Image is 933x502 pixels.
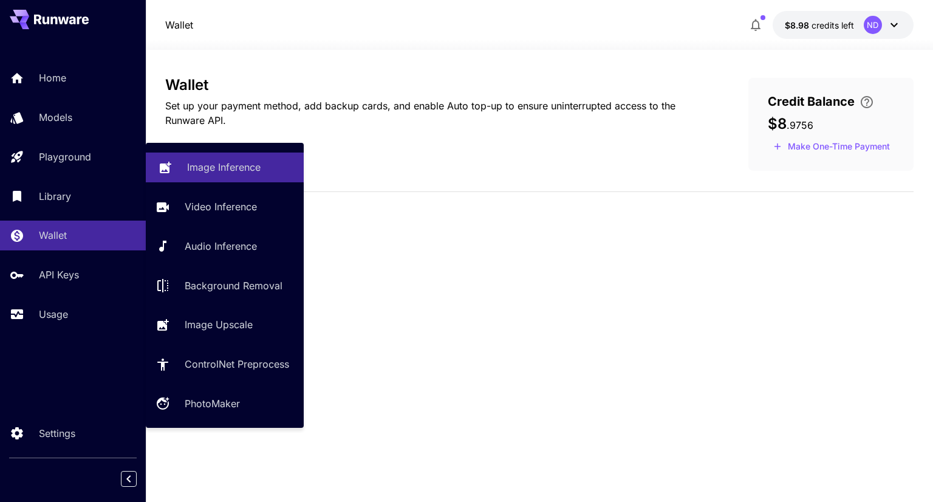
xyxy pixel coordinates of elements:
[185,278,282,293] p: Background Removal
[146,153,304,182] a: Image Inference
[185,317,253,332] p: Image Upscale
[787,119,813,131] span: . 9756
[146,192,304,222] a: Video Inference
[785,19,854,32] div: $8.9756
[39,267,79,282] p: API Keys
[146,270,304,300] a: Background Removal
[146,232,304,261] a: Audio Inference
[165,77,709,94] h3: Wallet
[773,11,914,39] button: $8.9756
[768,115,787,132] span: $8
[39,426,75,441] p: Settings
[165,98,709,128] p: Set up your payment method, add backup cards, and enable Auto top-up to ensure uninterrupted acce...
[855,95,879,109] button: Enter your card details and choose an Auto top-up amount to avoid service interruptions. We'll au...
[812,20,854,30] span: credits left
[121,471,137,487] button: Collapse sidebar
[146,310,304,340] a: Image Upscale
[864,16,882,34] div: ND
[785,20,812,30] span: $8.98
[146,349,304,379] a: ControlNet Preprocess
[185,357,289,371] p: ControlNet Preprocess
[39,70,66,85] p: Home
[39,150,91,164] p: Playground
[768,137,895,156] button: Make a one-time, non-recurring payment
[185,396,240,411] p: PhotoMaker
[39,228,67,242] p: Wallet
[768,92,855,111] span: Credit Balance
[165,18,193,32] p: Wallet
[165,18,193,32] nav: breadcrumb
[185,239,257,253] p: Audio Inference
[146,389,304,419] a: PhotoMaker
[39,110,72,125] p: Models
[185,199,257,214] p: Video Inference
[130,468,146,490] div: Collapse sidebar
[39,307,68,321] p: Usage
[39,189,71,204] p: Library
[187,160,261,174] p: Image Inference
